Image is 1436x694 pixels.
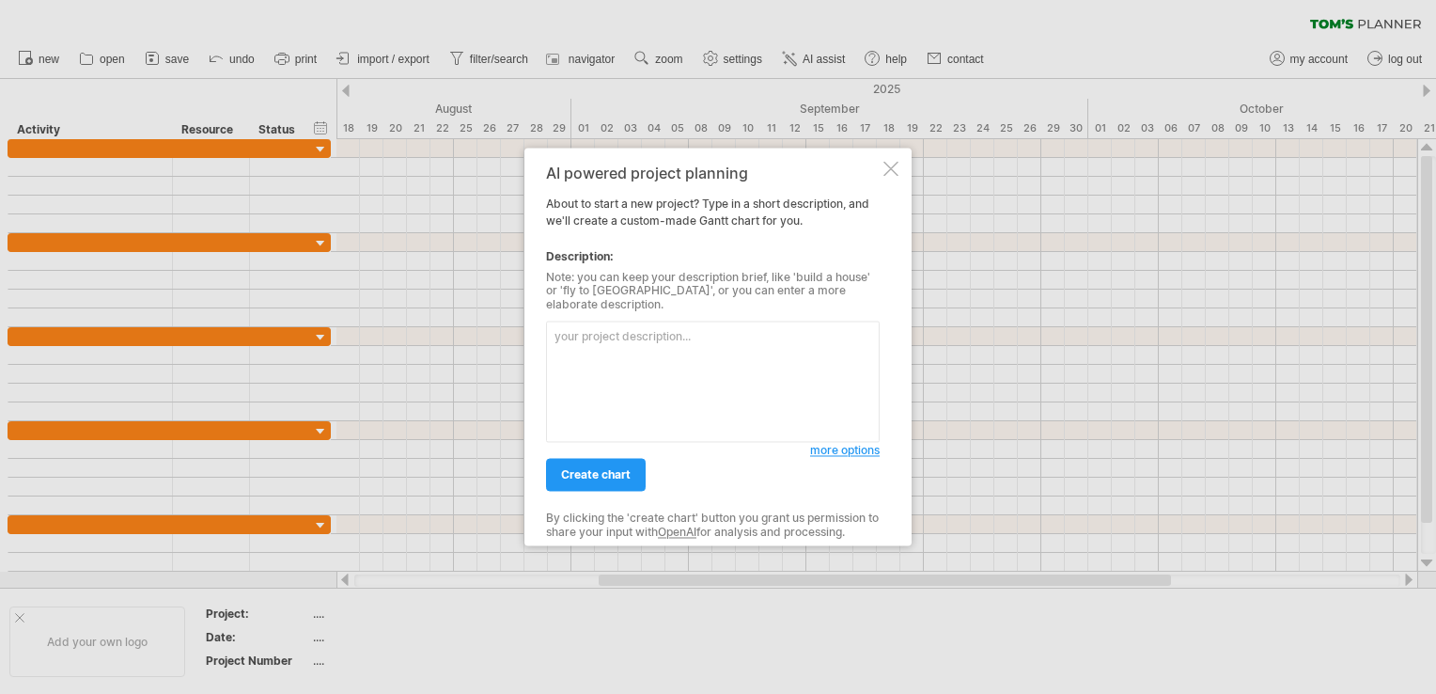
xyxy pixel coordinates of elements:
[658,525,696,539] a: OpenAI
[546,513,880,540] div: By clicking the 'create chart' button you grant us permission to share your input with for analys...
[546,165,880,528] div: About to start a new project? Type in a short description, and we'll create a custom-made Gantt c...
[561,468,631,482] span: create chart
[546,165,880,181] div: AI powered project planning
[810,443,880,460] a: more options
[546,271,880,311] div: Note: you can keep your description brief, like 'build a house' or 'fly to [GEOGRAPHIC_DATA]', or...
[810,444,880,458] span: more options
[546,248,880,265] div: Description:
[546,459,646,492] a: create chart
